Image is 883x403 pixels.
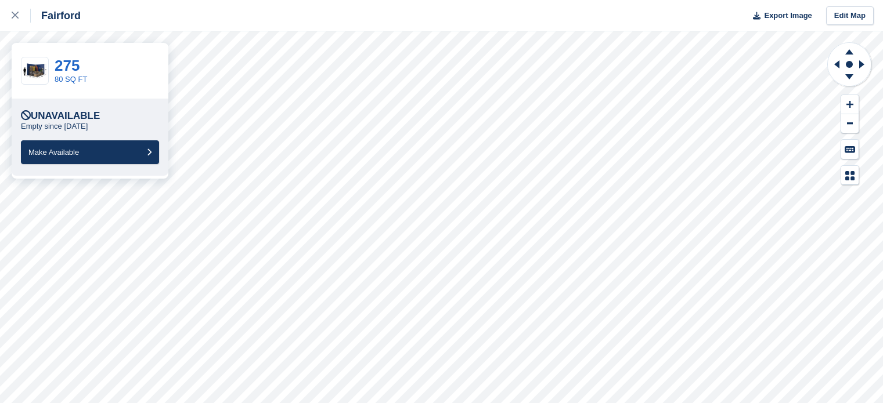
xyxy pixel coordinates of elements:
[21,110,100,122] div: Unavailable
[764,10,812,21] span: Export Image
[55,75,87,83] a: 80 SQ FT
[21,61,48,81] img: 80-sqft-container.jpg
[841,166,859,185] button: Map Legend
[826,6,874,26] a: Edit Map
[31,9,81,23] div: Fairford
[746,6,812,26] button: Export Image
[841,95,859,114] button: Zoom In
[21,122,88,131] p: Empty since [DATE]
[841,140,859,159] button: Keyboard Shortcuts
[21,140,159,164] button: Make Available
[28,148,79,157] span: Make Available
[55,57,80,74] a: 275
[841,114,859,133] button: Zoom Out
